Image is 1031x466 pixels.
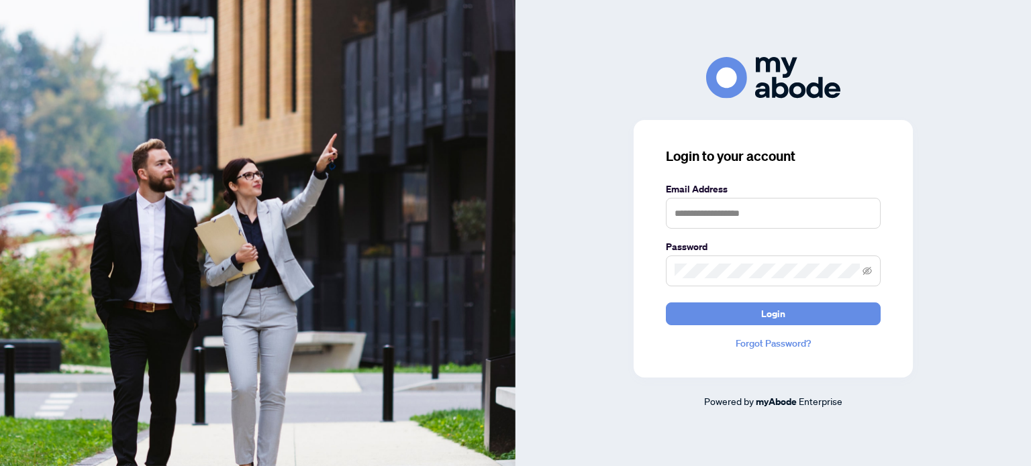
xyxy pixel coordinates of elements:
[799,395,842,407] span: Enterprise
[666,302,881,325] button: Login
[666,147,881,166] h3: Login to your account
[666,182,881,196] label: Email Address
[863,266,872,276] span: eye-invisible
[706,57,840,98] img: ma-logo
[666,239,881,254] label: Password
[756,394,797,409] a: myAbode
[761,303,785,325] span: Login
[704,395,754,407] span: Powered by
[666,336,881,351] a: Forgot Password?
